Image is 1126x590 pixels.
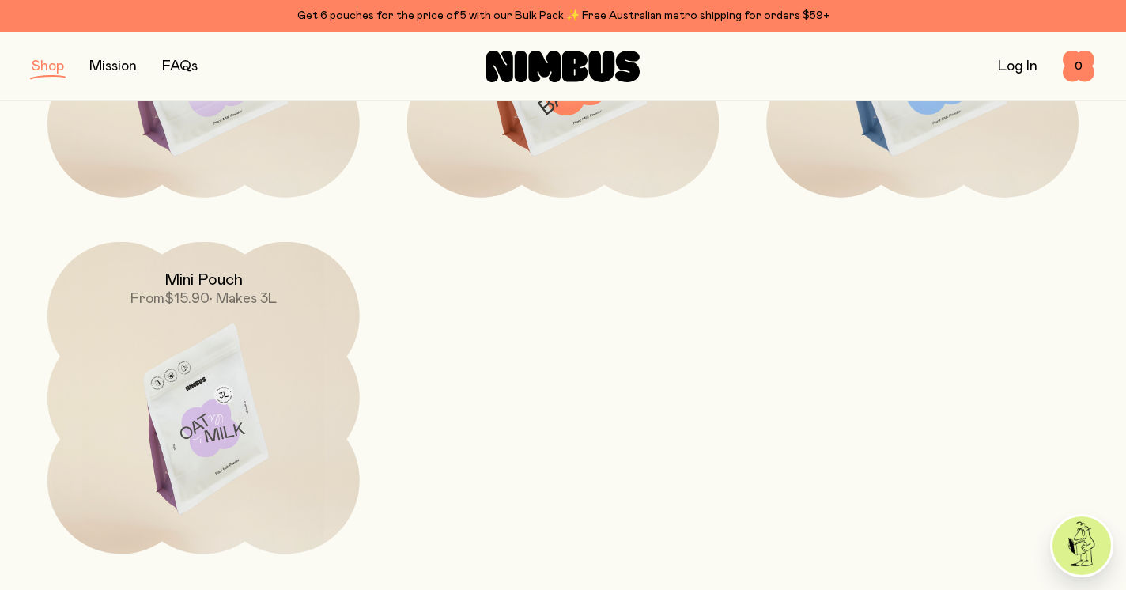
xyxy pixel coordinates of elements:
[89,59,137,74] a: Mission
[164,270,243,289] h2: Mini Pouch
[210,292,277,306] span: • Makes 3L
[162,59,198,74] a: FAQs
[130,292,164,306] span: From
[47,242,360,554] a: Mini PouchFrom$15.90• Makes 3L
[1052,516,1111,575] img: agent
[998,59,1037,74] a: Log In
[164,292,210,306] span: $15.90
[1063,51,1094,82] button: 0
[32,6,1094,25] div: Get 6 pouches for the price of 5 with our Bulk Pack ✨ Free Australian metro shipping for orders $59+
